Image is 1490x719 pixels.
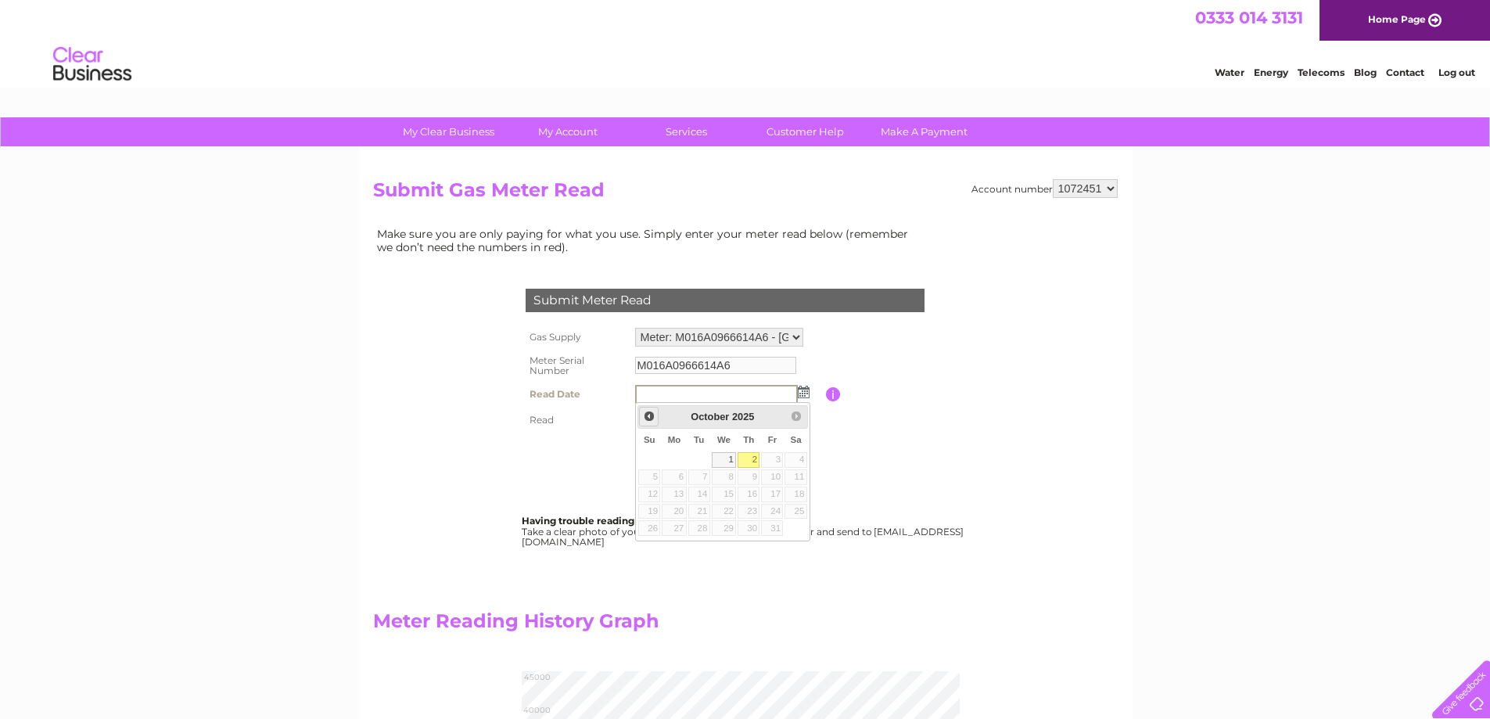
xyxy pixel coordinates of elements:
[791,435,802,444] span: Saturday
[644,435,655,444] span: Sunday
[798,386,810,398] img: ...
[631,433,826,462] td: Are you sure the read you have entered is correct?
[1195,8,1303,27] a: 0333 014 3131
[384,117,513,146] a: My Clear Business
[522,381,631,408] th: Read Date
[717,435,731,444] span: Wednesday
[373,610,921,640] h2: Meter Reading History Graph
[522,324,631,351] th: Gas Supply
[526,289,925,312] div: Submit Meter Read
[376,9,1115,76] div: Clear Business is a trading name of Verastar Limited (registered in [GEOGRAPHIC_DATA] No. 3667643...
[1254,67,1288,78] a: Energy
[668,435,681,444] span: Monday
[1386,67,1424,78] a: Contact
[522,351,631,382] th: Meter Serial Number
[522,515,697,527] b: Having trouble reading your meter?
[732,411,754,422] span: 2025
[768,435,777,444] span: Friday
[691,411,729,422] span: October
[503,117,632,146] a: My Account
[694,435,704,444] span: Tuesday
[52,41,132,88] img: logo.png
[1215,67,1244,78] a: Water
[522,516,966,548] div: Take a clear photo of your readings, tell us which supply it's for and send to [EMAIL_ADDRESS][DO...
[971,179,1118,198] div: Account number
[373,179,1118,209] h2: Submit Gas Meter Read
[1298,67,1345,78] a: Telecoms
[373,224,921,257] td: Make sure you are only paying for what you use. Simply enter your meter read below (remember we d...
[860,117,989,146] a: Make A Payment
[1354,67,1377,78] a: Blog
[1438,67,1475,78] a: Log out
[639,407,659,426] a: Prev
[522,408,631,433] th: Read
[826,387,841,401] input: Information
[622,117,751,146] a: Services
[743,435,754,444] span: Thursday
[738,452,759,468] a: 2
[643,410,655,422] span: Prev
[741,117,870,146] a: Customer Help
[712,452,737,468] a: 1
